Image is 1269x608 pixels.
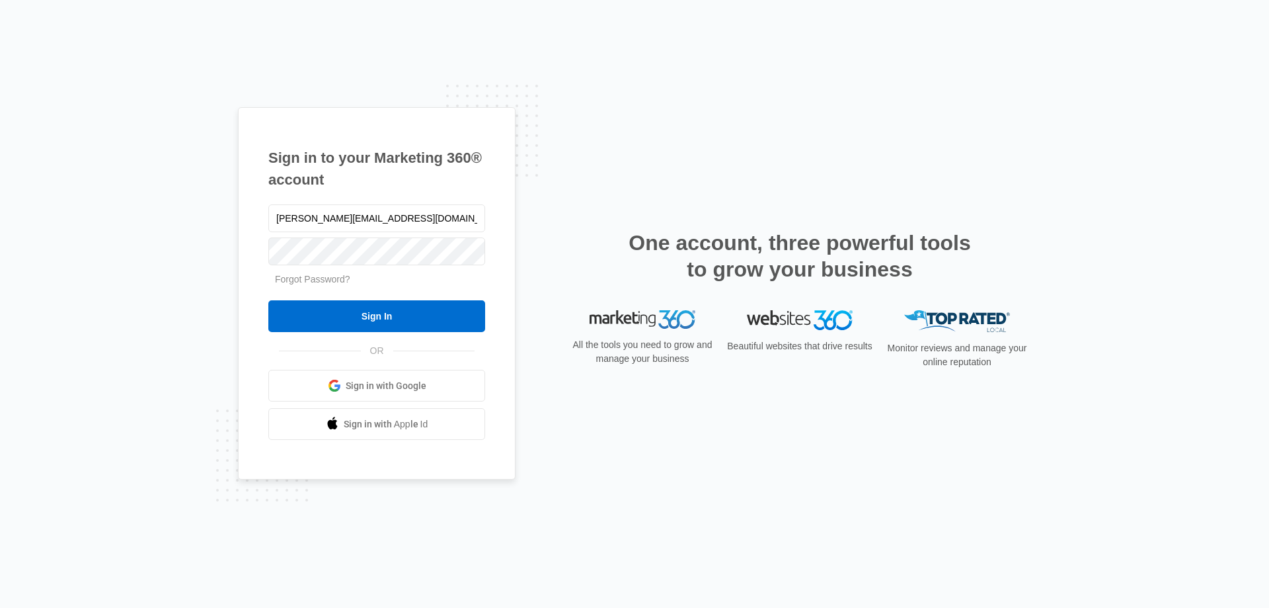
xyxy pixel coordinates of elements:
h2: One account, three powerful tools to grow your business [625,230,975,282]
span: Sign in with Google [346,379,426,393]
a: Sign in with Apple Id [268,408,485,440]
img: Websites 360 [747,310,853,329]
input: Email [268,204,485,232]
img: Top Rated Local [904,310,1010,332]
a: Forgot Password? [275,274,350,284]
p: All the tools you need to grow and manage your business [568,338,716,366]
p: Monitor reviews and manage your online reputation [883,341,1031,369]
h1: Sign in to your Marketing 360® account [268,147,485,191]
span: OR [361,344,393,358]
a: Sign in with Google [268,370,485,402]
input: Sign In [268,300,485,332]
img: Marketing 360 [590,310,695,329]
p: Beautiful websites that drive results [726,339,874,353]
span: Sign in with Apple Id [344,417,428,431]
